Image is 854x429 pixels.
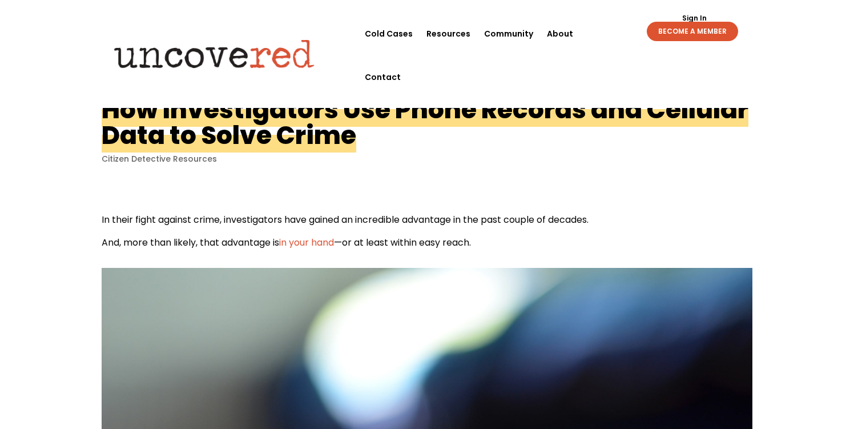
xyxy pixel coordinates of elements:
a: in your hand [279,236,334,249]
a: Citizen Detective Resources [102,153,217,165]
span: And, more than likely, that advantage is —or at least within easy reach. [102,236,471,249]
a: Contact [365,55,401,99]
a: Resources [426,12,470,55]
span: In their fight against crime, investigators have gained an incredible advantage in the past coupl... [102,213,589,226]
a: Cold Cases [365,12,413,55]
a: About [547,12,573,55]
h1: How Investigators Use Phone Records and Cellular Data to Solve Crime [102,92,748,153]
img: Uncovered logo [104,31,324,76]
a: Sign In [676,15,713,22]
a: Community [484,12,533,55]
a: BECOME A MEMBER [647,22,738,41]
